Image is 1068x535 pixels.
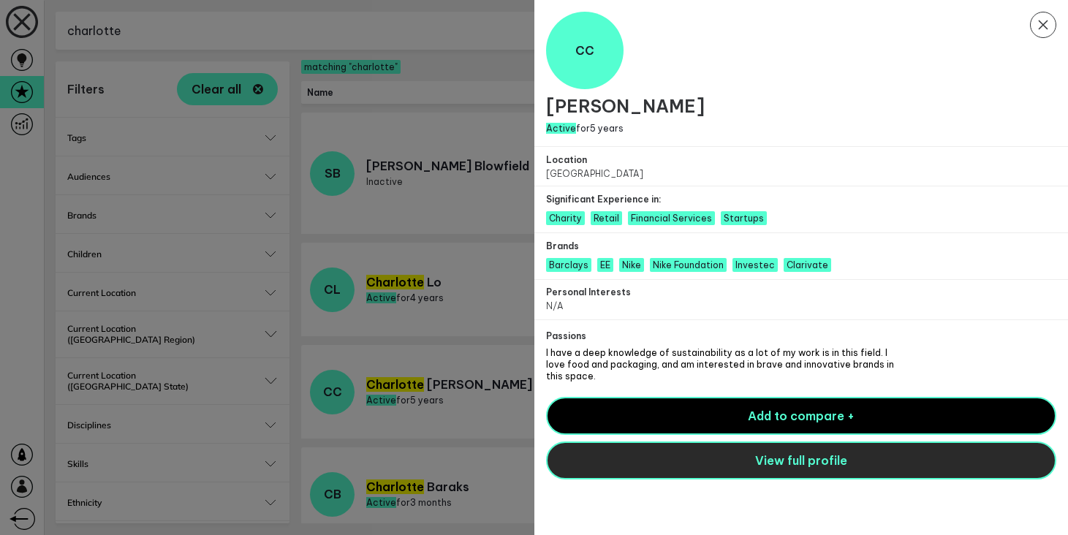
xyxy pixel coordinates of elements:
button: Add to compare + [546,397,1057,435]
h2: Location [546,154,801,165]
span: Add to compare + [748,409,855,423]
span: Active [546,123,576,134]
span: Financial Services [628,211,715,225]
h2: Passions [546,330,897,341]
span: EE [597,258,613,272]
span: I have a deep knowledge of sustainability as a lot of my work is in this field. I love food and p... [546,347,894,382]
span: Investec [732,258,778,272]
p: N/A [546,300,631,311]
span: for 5 years [546,123,624,134]
span: Charity [546,211,585,225]
span: View full profile [755,453,847,468]
span: Startups [721,211,767,225]
span: Retail [591,211,622,225]
button: View full profile [546,441,1057,479]
h2: Personal Interests [546,287,631,297]
h2: Brands [546,240,831,251]
span: Barclays [546,258,591,272]
span: Clarivate [784,258,831,272]
span: Nike [619,258,644,272]
h1: [PERSON_NAME] [546,95,1057,117]
p: [GEOGRAPHIC_DATA] [546,168,801,179]
h2: Significant Experience in: [546,194,767,205]
span: CC [575,43,594,58]
span: Nike Foundation [650,258,727,272]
